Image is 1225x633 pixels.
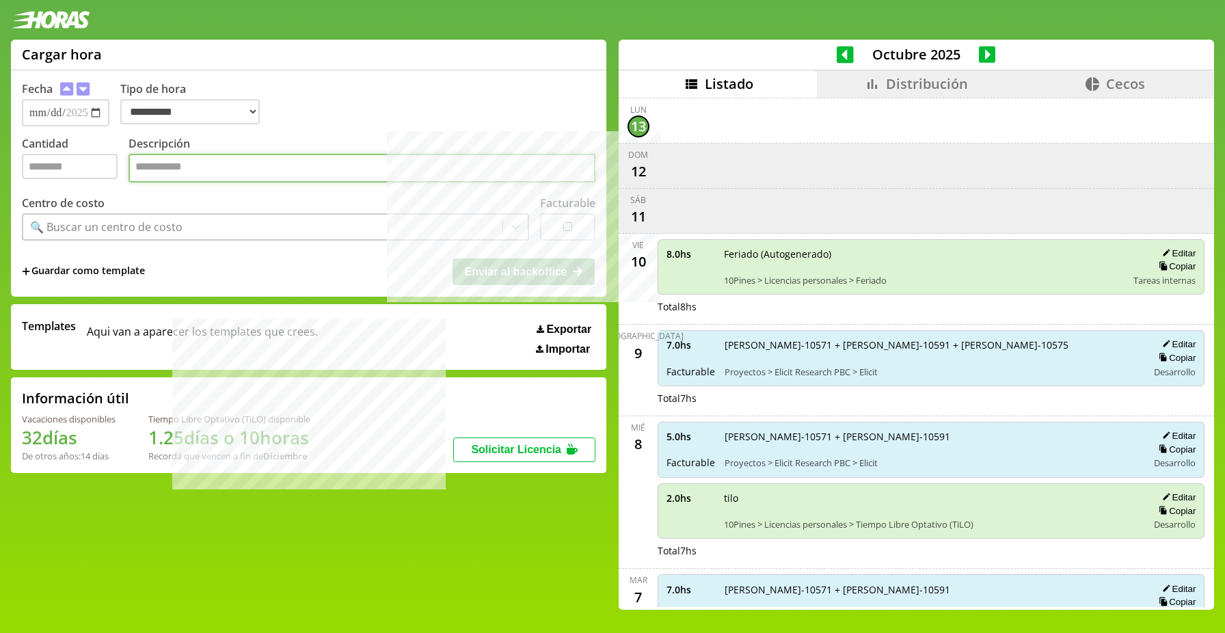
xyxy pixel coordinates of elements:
div: 9 [628,342,649,364]
span: Facturable [667,365,715,378]
span: Desarrollo [1154,457,1196,469]
div: sáb [630,194,646,206]
div: 10 [628,251,649,273]
div: vie [632,239,644,251]
span: Exportar [546,323,591,336]
div: 11 [628,206,649,228]
div: 8 [628,433,649,455]
label: Descripción [129,136,595,186]
button: Editar [1158,247,1196,259]
span: Solicitar Licencia [471,444,561,455]
div: mar [630,574,647,586]
span: Feriado (Autogenerado) [724,247,1125,260]
div: mié [631,422,645,433]
span: Listado [705,75,753,93]
div: Total 7 hs [658,392,1205,405]
b: Diciembre [263,450,307,462]
span: Templates [22,319,76,334]
h1: 32 días [22,425,116,450]
input: Cantidad [22,154,118,179]
span: [PERSON_NAME]-10571 + [PERSON_NAME]-10591 [725,583,1139,596]
div: [DEMOGRAPHIC_DATA] [593,330,684,342]
span: [PERSON_NAME]-10571 + [PERSON_NAME]-10591 [725,430,1139,443]
div: Recordá que vencen a fin de [148,450,310,462]
label: Cantidad [22,136,129,186]
button: Editar [1158,491,1196,503]
div: scrollable content [619,98,1214,608]
div: Vacaciones disponibles [22,413,116,425]
button: Editar [1158,583,1196,595]
span: 7.0 hs [667,338,715,351]
span: Distribución [886,75,968,93]
div: dom [628,149,648,161]
span: Octubre 2025 [854,45,979,64]
span: 8.0 hs [667,247,714,260]
span: Tareas internas [1133,274,1196,286]
h2: Información útil [22,389,129,407]
select: Tipo de hora [120,99,260,124]
button: Solicitar Licencia [453,437,595,462]
span: Proyectos > Elicit Research PBC > Elicit [725,366,1139,378]
span: 10Pines > Licencias personales > Tiempo Libre Optativo (TiLO) [724,518,1139,530]
span: +Guardar como template [22,264,145,279]
button: Copiar [1155,444,1196,455]
span: + [22,264,30,279]
div: lun [630,104,647,116]
button: Copiar [1155,352,1196,364]
label: Centro de costo [22,196,105,211]
h1: Cargar hora [22,45,102,64]
span: 7.0 hs [667,583,715,596]
button: Copiar [1155,260,1196,272]
span: Importar [546,343,590,355]
button: Editar [1158,338,1196,350]
textarea: Descripción [129,154,595,183]
div: 13 [628,116,649,137]
span: Cecos [1106,75,1145,93]
span: 2.0 hs [667,491,714,504]
button: Exportar [533,323,595,336]
span: tilo [724,491,1139,504]
span: Desarrollo [1154,366,1196,378]
div: 7 [628,586,649,608]
span: Facturable [667,456,715,469]
div: Total 8 hs [658,300,1205,313]
div: Tiempo Libre Optativo (TiLO) disponible [148,413,310,425]
button: Editar [1158,430,1196,442]
label: Fecha [22,81,53,96]
button: Copiar [1155,505,1196,517]
h1: 1.25 días o 10 horas [148,425,310,450]
label: Facturable [540,196,595,211]
span: 10Pines > Licencias personales > Feriado [724,274,1125,286]
span: Aqui van a aparecer los templates que crees. [87,319,318,355]
span: Proyectos > Elicit Research PBC > Elicit [725,457,1139,469]
span: Desarrollo [1154,518,1196,530]
button: Copiar [1155,596,1196,608]
span: [PERSON_NAME]-10571 + [PERSON_NAME]-10591 + [PERSON_NAME]-10575 [725,338,1139,351]
div: De otros años: 14 días [22,450,116,462]
div: 12 [628,161,649,183]
img: logotipo [11,11,90,29]
label: Tipo de hora [120,81,271,126]
div: Total 7 hs [658,544,1205,557]
div: 🔍 Buscar un centro de costo [30,219,183,234]
span: 5.0 hs [667,430,715,443]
